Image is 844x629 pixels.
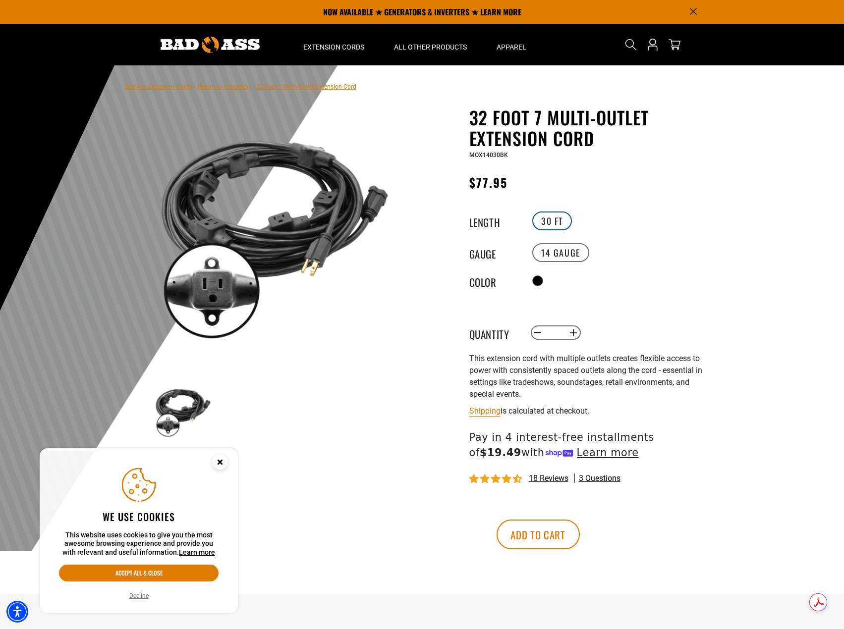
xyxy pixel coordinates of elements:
a: cart [667,39,682,51]
legend: Gauge [469,246,519,259]
aside: Cookie Consent [40,448,238,614]
span: › [252,83,254,90]
h2: We use cookies [59,510,219,523]
button: Decline [126,591,152,601]
span: 32 Foot 7 Multi-Outlet Extension Cord [256,83,356,90]
a: This website uses cookies to give you the most awesome browsing experience and provide you with r... [179,548,215,556]
summary: Apparel [482,24,541,65]
div: Accessibility Menu [6,601,28,623]
span: Apparel [497,43,526,52]
summary: Extension Cords [288,24,379,65]
span: This extension cord with multiple outlets creates flexible access to power with consistently spac... [469,354,702,399]
summary: Search [623,37,639,52]
img: black [154,381,212,439]
a: Open this option [645,24,661,65]
label: Quantity [469,326,519,339]
span: Extension Cords [303,43,364,52]
a: Return to Collection [198,83,250,90]
span: $77.95 [469,173,507,191]
legend: Length [469,214,519,227]
summary: All Other Products [379,24,482,65]
span: 18 reviews [529,473,568,483]
button: Accept all & close [59,565,219,581]
nav: breadcrumbs [125,80,356,92]
span: All Other Products [394,43,467,52]
button: Close this option [202,448,238,479]
span: 3 questions [579,473,620,484]
span: MOX14030BK [469,152,508,158]
div: is calculated at checkout. [469,404,712,418]
a: Bad Ass Extension Cords [125,83,192,90]
h1: 32 Foot 7 Multi-Outlet Extension Cord [469,107,712,149]
a: Shipping [469,406,501,416]
span: › [194,83,196,90]
label: 14 Gauge [532,243,589,262]
button: Add to cart [497,520,580,549]
label: 30 FT [532,211,572,230]
img: black [154,109,393,348]
legend: Color [469,274,519,287]
span: 4.67 stars [469,474,524,484]
p: This website uses cookies to give you the most awesome browsing experience and provide you with r... [59,531,219,557]
img: Bad Ass Extension Cords [161,37,260,53]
